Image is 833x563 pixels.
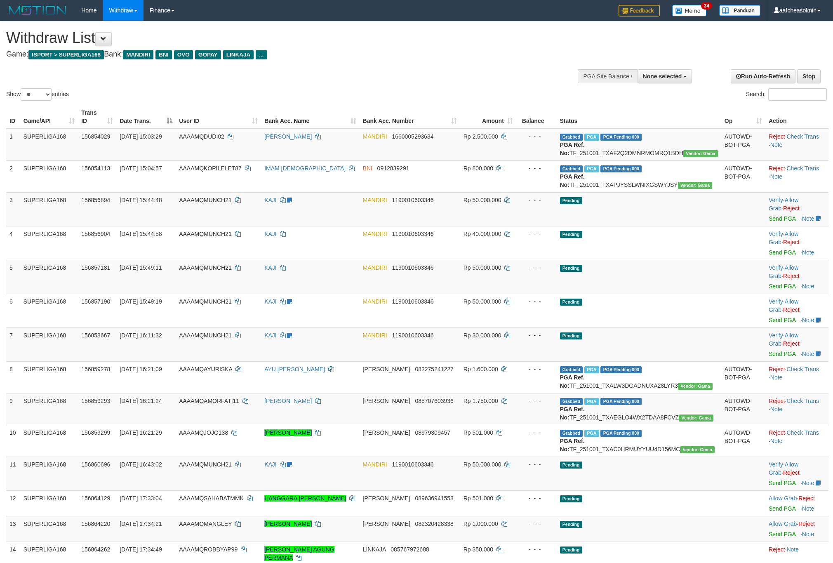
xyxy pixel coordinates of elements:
a: Run Auto-Refresh [731,69,795,83]
td: · · [765,226,828,260]
img: Button%20Memo.svg [672,5,707,16]
a: AYU [PERSON_NAME] [264,366,325,372]
a: Check Trans [786,366,819,372]
span: Pending [560,547,582,554]
td: SUPERLIGA168 [20,327,78,361]
a: Allow Grab [769,495,797,502]
a: Note [802,505,814,512]
span: [DATE] 16:11:32 [120,332,162,339]
a: Verify [769,197,783,203]
a: [PERSON_NAME] [264,429,312,436]
span: [DATE] 15:49:11 [120,264,162,271]
a: Verify [769,231,783,237]
a: Reject [783,469,800,476]
td: · [765,490,828,516]
span: Pending [560,462,582,469]
td: SUPERLIGA168 [20,457,78,490]
span: 156864262 [81,546,110,553]
td: 10 [6,425,20,457]
span: Grabbed [560,366,583,373]
td: SUPERLIGA168 [20,393,78,425]
span: [DATE] 15:49:19 [120,298,162,305]
span: Rp 501.000 [464,495,493,502]
a: KAJI [264,461,277,468]
b: PGA Ref. No: [560,141,585,156]
td: 4 [6,226,20,260]
td: SUPERLIGA168 [20,294,78,327]
a: [PERSON_NAME] AGUNG PERMANA [264,546,334,561]
span: ISPORT > SUPERLIGA168 [28,50,104,59]
td: SUPERLIGA168 [20,361,78,393]
a: Send PGA [769,249,795,256]
td: SUPERLIGA168 [20,192,78,226]
span: Pending [560,495,582,502]
span: Copy 1190010603346 to clipboard [392,197,433,203]
span: [DATE] 16:21:29 [120,429,162,436]
th: Date Trans.: activate to sort column descending [116,105,176,129]
span: 156856904 [81,231,110,237]
span: Grabbed [560,134,583,141]
span: Rp 30.000.000 [464,332,501,339]
span: Grabbed [560,398,583,405]
a: Note [770,173,783,180]
a: Allow Grab [769,231,798,245]
button: None selected [638,69,692,83]
span: Rp 50.000.000 [464,461,501,468]
span: MANDIRI [363,332,387,339]
span: [DATE] 15:44:48 [120,197,162,203]
a: Note [802,351,814,357]
th: Game/API: activate to sort column ascending [20,105,78,129]
span: Vendor URL: https://trx31.1velocity.biz [678,182,713,189]
span: 34 [701,2,712,9]
span: MANDIRI [123,50,153,59]
span: 156859299 [81,429,110,436]
a: Reject [769,366,785,372]
td: · · [765,260,828,294]
td: · · [765,425,828,457]
img: Feedback.jpg [619,5,660,16]
h1: Withdraw List [6,30,547,46]
th: Bank Acc. Number: activate to sort column ascending [360,105,460,129]
td: SUPERLIGA168 [20,425,78,457]
a: Note [770,406,783,412]
a: Send PGA [769,480,795,486]
span: 156858667 [81,332,110,339]
a: Note [802,249,814,256]
span: LINKAJA [223,50,254,59]
span: MANDIRI [363,197,387,203]
a: [PERSON_NAME] [264,133,312,140]
td: TF_251001_TXALW3DGADNUXA28LYR3 [557,361,721,393]
span: Copy 085767972688 to clipboard [391,546,429,553]
div: - - - [520,365,553,373]
span: MANDIRI [363,298,387,305]
a: Allow Grab [769,461,798,476]
td: SUPERLIGA168 [20,129,78,161]
span: PGA Pending [600,430,642,437]
td: AUTOWD-BOT-PGA [721,160,765,192]
a: Send PGA [769,283,795,290]
td: 2 [6,160,20,192]
span: Rp 1.750.000 [464,398,498,404]
a: Reject [783,239,800,245]
span: AAAAMQMUNCH21 [179,298,232,305]
span: 156859293 [81,398,110,404]
span: LINKAJA [363,546,386,553]
td: 9 [6,393,20,425]
a: Reject [769,133,785,140]
a: Reject [769,165,785,172]
a: Allow Grab [769,264,798,279]
td: SUPERLIGA168 [20,260,78,294]
span: Rp 1.600.000 [464,366,498,372]
td: AUTOWD-BOT-PGA [721,361,765,393]
td: · · [765,393,828,425]
th: Amount: activate to sort column ascending [460,105,516,129]
td: · · [765,327,828,361]
a: KAJI [264,332,277,339]
span: AAAAMQMUNCH21 [179,461,232,468]
span: PGA Pending [600,398,642,405]
span: 156854113 [81,165,110,172]
div: - - - [520,429,553,437]
b: PGA Ref. No: [560,406,585,421]
a: Note [786,546,799,553]
span: Rp 50.000.000 [464,264,501,271]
